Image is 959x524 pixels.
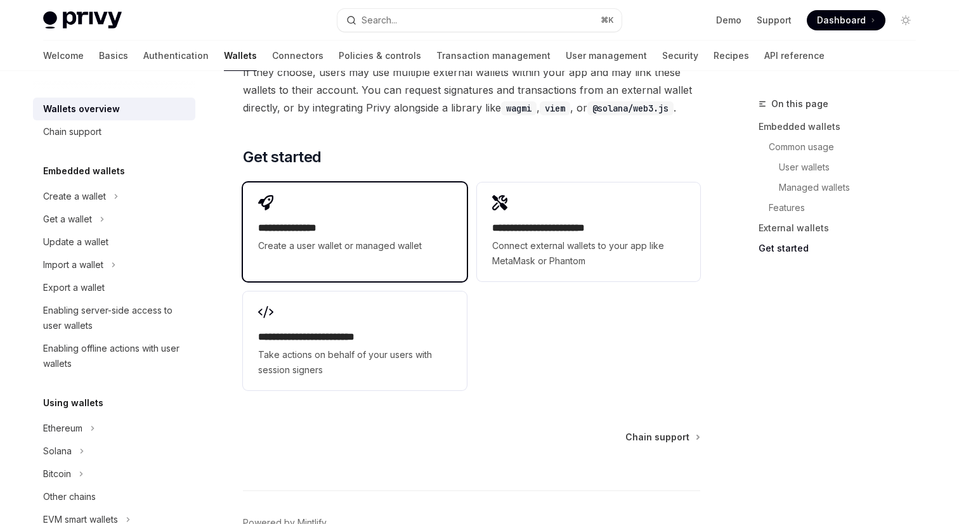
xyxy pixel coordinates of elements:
[258,347,451,378] span: Take actions on behalf of your users with session signers
[759,238,926,259] a: Get started
[601,15,614,25] span: ⌘ K
[757,14,792,27] a: Support
[759,137,926,157] a: Common usage
[43,189,106,204] div: Create a wallet
[33,231,195,253] a: Update a wallet
[807,10,885,30] a: Dashboard
[714,41,749,71] a: Recipes
[817,14,866,27] span: Dashboard
[43,163,125,179] h5: Embedded wallets
[540,101,570,115] code: viem
[896,10,916,30] button: Toggle dark mode
[43,11,122,29] img: light logo
[759,218,926,238] a: External wallets
[33,120,195,143] a: Chain support
[33,485,195,508] a: Other chains
[436,41,551,71] a: Transaction management
[43,489,96,504] div: Other chains
[625,431,689,444] span: Chain support
[143,41,209,71] a: Authentication
[771,96,828,112] span: On this page
[759,177,926,198] a: Managed wallets
[759,117,926,137] a: Embedded wallets
[759,157,926,177] a: User wallets
[492,238,685,269] span: Connect external wallets to your app like MetaMask or Phantom
[243,63,700,117] span: If they choose, users may use multiple external wallets within your app and may link these wallet...
[43,466,71,482] div: Bitcoin
[33,337,195,375] a: Enabling offline actions with user wallets
[99,41,128,71] a: Basics
[224,41,257,71] a: Wallets
[43,234,108,250] div: Update a wallet
[243,147,321,167] span: Get started
[33,440,195,463] button: Toggle Solana section
[33,185,195,208] button: Toggle Create a wallet section
[33,276,195,299] a: Export a wallet
[362,13,397,28] div: Search...
[43,444,72,459] div: Solana
[662,41,698,71] a: Security
[43,303,188,333] div: Enabling server-side access to user wallets
[566,41,647,71] a: User management
[33,417,195,440] button: Toggle Ethereum section
[625,431,699,444] a: Chain support
[33,98,195,120] a: Wallets overview
[43,212,92,227] div: Get a wallet
[43,41,84,71] a: Welcome
[587,101,674,115] code: @solana/web3.js
[764,41,825,71] a: API reference
[33,463,195,485] button: Toggle Bitcoin section
[33,208,195,231] button: Toggle Get a wallet section
[43,395,103,411] h5: Using wallets
[43,341,188,371] div: Enabling offline actions with user wallets
[337,9,622,32] button: Open search
[258,238,451,253] span: Create a user wallet or managed wallet
[43,101,120,117] div: Wallets overview
[501,101,537,115] code: wagmi
[272,41,323,71] a: Connectors
[759,198,926,218] a: Features
[33,253,195,276] button: Toggle Import a wallet section
[43,257,103,272] div: Import a wallet
[43,421,82,436] div: Ethereum
[43,280,105,295] div: Export a wallet
[43,124,101,139] div: Chain support
[33,299,195,337] a: Enabling server-side access to user wallets
[716,14,741,27] a: Demo
[339,41,421,71] a: Policies & controls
